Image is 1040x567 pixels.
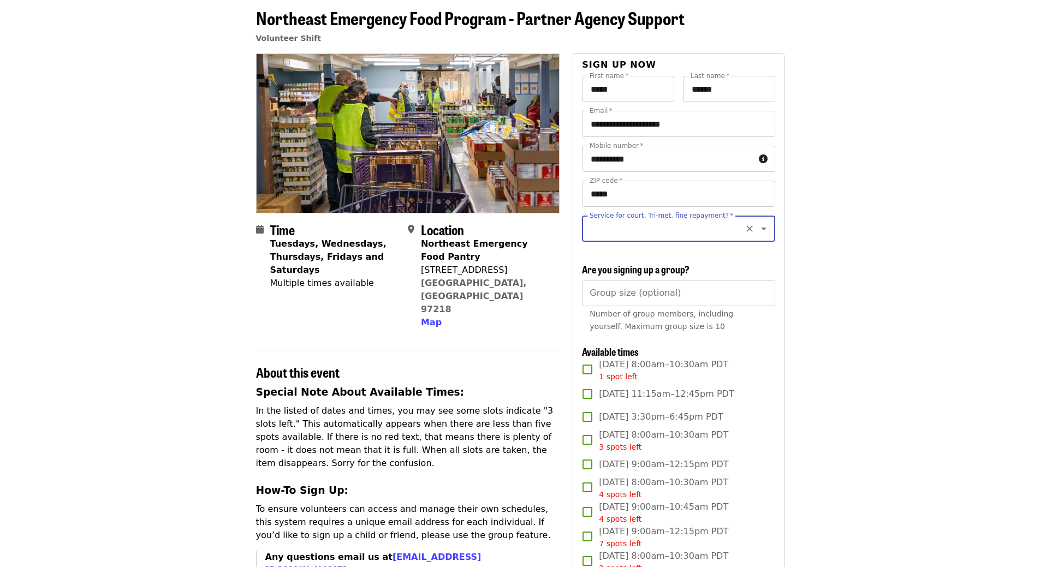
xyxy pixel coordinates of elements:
[590,73,629,79] label: First name
[599,387,734,401] span: [DATE] 11:15am–12:45pm PDT
[759,154,768,164] i: circle-info icon
[599,358,728,383] span: [DATE] 8:00am–10:30am PDT
[599,515,641,523] span: 4 spots left
[582,262,690,276] span: Are you signing up a group?
[599,372,638,381] span: 1 spot left
[599,458,728,471] span: [DATE] 9:00am–12:15pm PDT
[599,476,728,500] span: [DATE] 8:00am–10:30am PDT
[590,142,643,149] label: Mobile number
[256,362,340,381] span: About this event
[256,224,264,235] i: calendar icon
[256,404,560,470] p: In the listed of dates and times, you may see some slots indicate "3 slots left." This automatica...
[599,539,641,548] span: 7 spots left
[756,221,771,236] button: Open
[256,485,349,496] strong: How-To Sign Up:
[270,220,295,239] span: Time
[270,277,399,290] div: Multiple times available
[421,238,528,262] strong: Northeast Emergency Food Pantry
[256,386,465,398] strong: Special Note About Available Times:
[683,76,775,102] input: Last name
[256,34,322,43] a: Volunteer Shift
[742,221,757,236] button: Clear
[582,76,674,102] input: First name
[599,500,728,525] span: [DATE] 9:00am–10:45am PDT
[599,525,728,550] span: [DATE] 9:00am–12:15pm PDT
[590,212,734,219] label: Service for court, Tri-met, fine repayment?
[421,316,442,329] button: Map
[590,309,733,331] span: Number of group members, including yourself. Maximum group size is 10
[270,238,387,275] strong: Tuesdays, Wednesdays, Thursdays, Fridays and Saturdays
[599,443,641,451] span: 3 spots left
[421,278,527,314] a: [GEOGRAPHIC_DATA], [GEOGRAPHIC_DATA] 97218
[582,280,775,306] input: [object Object]
[582,111,775,137] input: Email
[408,224,414,235] i: map-marker-alt icon
[582,181,775,207] input: ZIP code
[691,73,729,79] label: Last name
[421,317,442,327] span: Map
[256,503,560,542] p: To ensure volunteers can access and manage their own schedules, this system requires a unique ema...
[599,410,723,423] span: [DATE] 3:30pm–6:45pm PDT
[582,146,754,172] input: Mobile number
[257,54,560,212] img: Northeast Emergency Food Program - Partner Agency Support organized by Oregon Food Bank
[590,108,613,114] label: Email
[256,5,685,31] span: Northeast Emergency Food Program - Partner Agency Support
[582,344,639,359] span: Available times
[421,264,551,277] div: [STREET_ADDRESS]
[582,59,656,70] span: Sign up now
[599,490,641,499] span: 4 spots left
[599,428,728,453] span: [DATE] 8:00am–10:30am PDT
[421,220,464,239] span: Location
[590,177,622,184] label: ZIP code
